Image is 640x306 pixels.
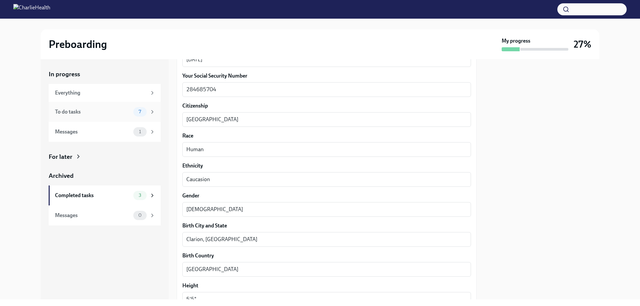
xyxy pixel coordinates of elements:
[186,116,467,124] textarea: [GEOGRAPHIC_DATA]
[186,86,467,94] textarea: 284685704
[186,205,467,213] textarea: [DEMOGRAPHIC_DATA]
[49,38,107,51] h2: Preboarding
[135,193,145,198] span: 3
[13,4,50,15] img: CharlieHealth
[182,102,471,110] label: Citizenship
[182,192,471,199] label: Gender
[135,129,145,134] span: 1
[182,72,471,80] label: Your Social Security Number
[186,295,467,303] textarea: 5'5"
[186,265,467,273] textarea: [GEOGRAPHIC_DATA]
[182,132,471,140] label: Race
[49,153,161,161] a: For later
[55,108,131,116] div: To do tasks
[182,282,471,289] label: Height
[49,102,161,122] a: To do tasks7
[49,84,161,102] a: Everything
[55,212,131,219] div: Messages
[49,205,161,225] a: Messages0
[49,171,161,180] a: Archived
[49,185,161,205] a: Completed tasks3
[134,213,146,218] span: 0
[182,162,471,169] label: Ethnicity
[186,235,467,243] textarea: Clarion, [GEOGRAPHIC_DATA]
[135,109,145,114] span: 7
[55,128,131,136] div: Messages
[49,122,161,142] a: Messages1
[55,89,147,97] div: Everything
[186,146,467,153] textarea: Human
[186,56,467,64] textarea: [DATE]
[186,175,467,183] textarea: Caucasion
[182,222,471,229] label: Birth City and State
[574,38,591,50] h3: 27%
[182,252,471,259] label: Birth Country
[49,153,72,161] div: For later
[49,70,161,79] a: In progress
[55,192,131,199] div: Completed tasks
[502,37,530,45] strong: My progress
